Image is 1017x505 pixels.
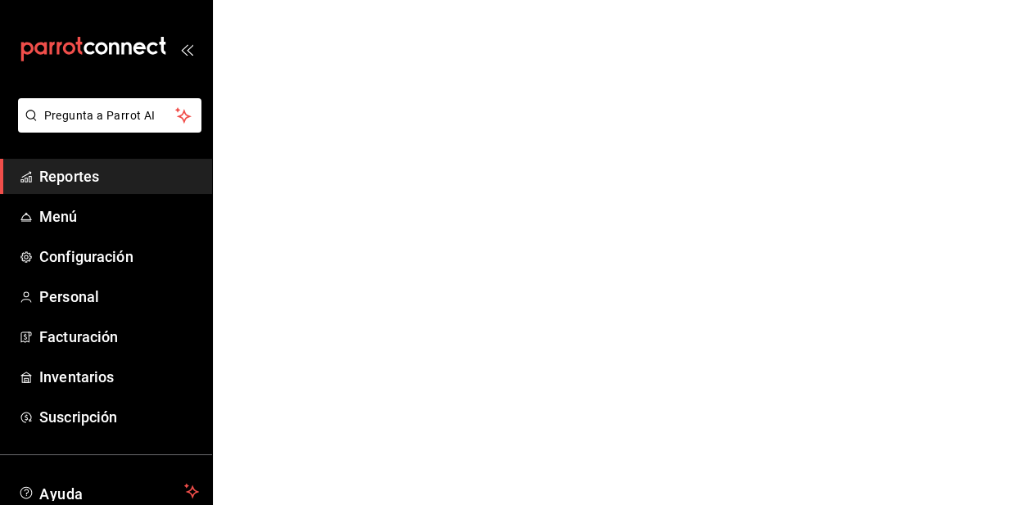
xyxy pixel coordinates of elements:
[39,286,199,308] span: Personal
[11,119,201,136] a: Pregunta a Parrot AI
[39,205,199,228] span: Menú
[44,107,176,124] span: Pregunta a Parrot AI
[39,246,199,268] span: Configuración
[39,481,178,501] span: Ayuda
[39,326,199,348] span: Facturación
[180,43,193,56] button: open_drawer_menu
[39,165,199,187] span: Reportes
[18,98,201,133] button: Pregunta a Parrot AI
[39,406,199,428] span: Suscripción
[39,366,199,388] span: Inventarios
